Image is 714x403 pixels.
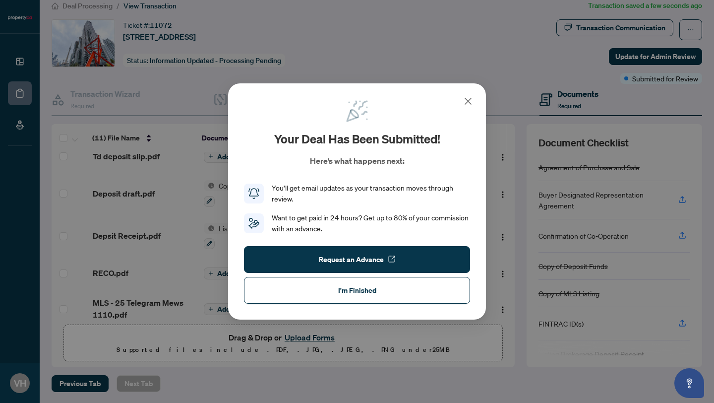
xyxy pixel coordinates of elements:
[310,155,405,167] p: Here’s what happens next:
[674,368,704,398] button: Open asap
[338,282,376,298] span: I'm Finished
[272,212,470,234] div: Want to get paid in 24 hours? Get up to 80% of your commission with an advance.
[244,246,470,273] button: Request an Advance
[319,252,384,268] span: Request an Advance
[244,277,470,304] button: I'm Finished
[272,183,470,204] div: You’ll get email updates as your transaction moves through review.
[274,131,440,147] h2: Your deal has been submitted!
